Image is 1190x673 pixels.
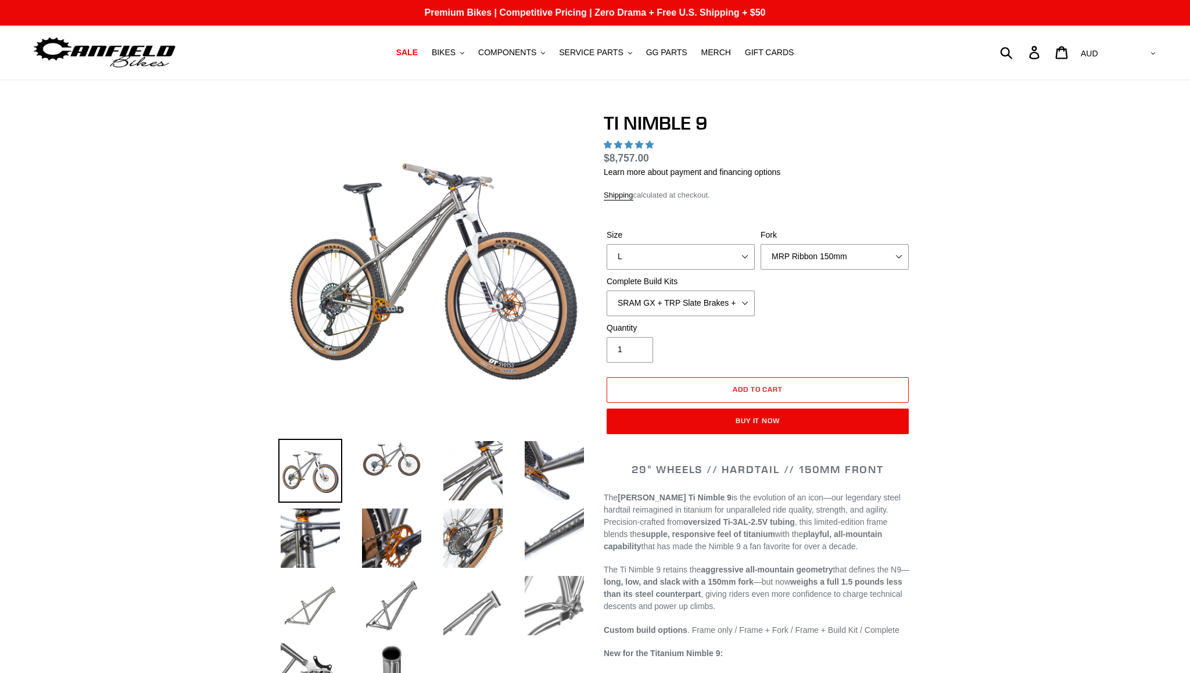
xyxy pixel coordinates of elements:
button: Add to cart [607,377,909,403]
span: 4.89 stars [604,140,656,149]
button: SERVICE PARTS [553,45,637,60]
strong: long, low, and slack with a 150mm fork [604,577,754,586]
a: GG PARTS [640,45,693,60]
a: GIFT CARDS [739,45,800,60]
strong: aggressive all-mountain geometry [701,565,833,574]
label: Quantity [607,322,755,334]
input: Search [1006,40,1036,65]
span: BIKES [432,48,456,58]
img: Load image into Gallery viewer, TI NIMBLE 9 [360,506,424,570]
img: Load image into Gallery viewer, TI NIMBLE 9 [522,506,586,570]
img: Canfield Bikes [32,34,177,71]
a: Shipping [604,191,633,201]
strong: weighs a full 1.5 pounds less than its steel counterpart [604,577,902,599]
strong: New for the Titanium Nimble 9: [604,649,723,658]
span: Add to cart [733,385,783,393]
div: calculated at checkout. [604,189,912,201]
span: COMPONENTS [478,48,536,58]
span: 29" WHEELS // HARDTAIL // 150MM FRONT [632,463,884,476]
img: Load image into Gallery viewer, TI NIMBLE 9 [522,439,586,503]
p: The Ti Nimble 9 retains the that defines the N9— —but now , giving riders even more confidence to... [604,564,912,613]
strong: oversized Ti-3AL-2.5V tubing [683,517,795,527]
img: Load image into Gallery viewer, TI NIMBLE 9 [360,439,424,479]
span: GG PARTS [646,48,687,58]
label: Complete Build Kits [607,275,755,288]
span: MERCH [701,48,731,58]
img: Load image into Gallery viewer, TI NIMBLE 9 [441,574,505,638]
strong: Custom build options [604,625,687,635]
img: Load image into Gallery viewer, TI NIMBLE 9 [278,439,342,503]
img: Load image into Gallery viewer, TI NIMBLE 9 [441,506,505,570]
h1: TI NIMBLE 9 [604,112,912,134]
span: GIFT CARDS [745,48,794,58]
a: Learn more about payment and financing options [604,167,780,177]
img: Load image into Gallery viewer, TI NIMBLE 9 [278,574,342,638]
img: Load image into Gallery viewer, TI NIMBLE 9 [360,574,424,638]
button: BIKES [426,45,470,60]
img: Load image into Gallery viewer, TI NIMBLE 9 [441,439,505,503]
img: Load image into Gallery viewer, TI NIMBLE 9 [522,574,586,638]
label: Fork [761,229,909,241]
strong: [PERSON_NAME] Ti Nimble 9 [618,493,732,502]
span: $8,757.00 [604,152,649,164]
p: . Frame only / Frame + Fork / Frame + Build Kit / Complete [604,624,912,636]
button: Buy it now [607,409,909,434]
img: Load image into Gallery viewer, TI NIMBLE 9 [278,506,342,570]
button: COMPONENTS [472,45,551,60]
span: SERVICE PARTS [559,48,623,58]
span: SALE [396,48,418,58]
img: TI NIMBLE 9 [281,114,584,418]
label: Size [607,229,755,241]
a: SALE [390,45,424,60]
a: MERCH [696,45,737,60]
strong: supple, responsive feel of titanium [641,529,775,539]
p: The is the evolution of an icon—our legendary steel hardtail reimagined in titanium for unparalle... [604,492,912,553]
